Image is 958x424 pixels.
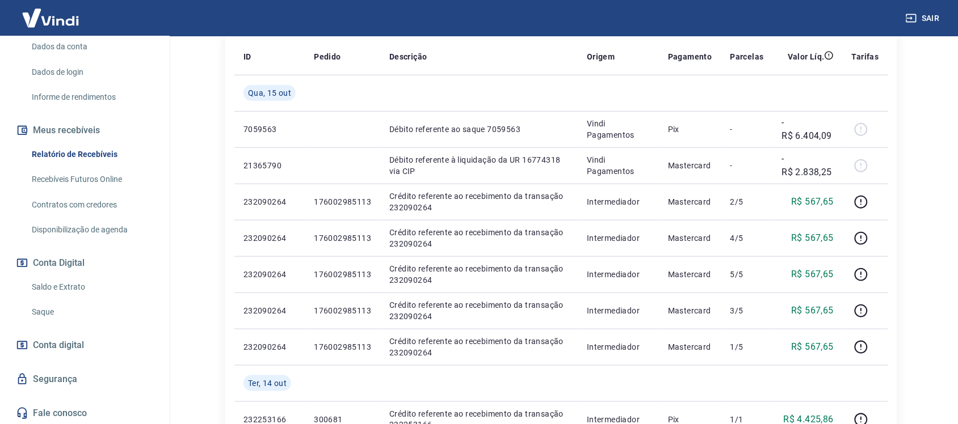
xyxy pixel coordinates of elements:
p: 232090264 [243,269,296,280]
p: R$ 567,65 [792,195,834,209]
p: 232090264 [243,305,296,316]
p: 2/5 [730,196,764,207]
p: - [730,124,764,135]
a: Relatório de Recebíveis [27,143,156,166]
p: Débito referente ao saque 7059563 [389,124,569,135]
p: Descrição [389,51,427,62]
p: Mastercard [668,160,712,171]
span: Conta digital [33,337,84,353]
p: R$ 567,65 [792,268,834,281]
p: Intermediador [587,341,650,353]
p: 232090264 [243,341,296,353]
a: Disponibilização de agenda [27,218,156,241]
p: 4/5 [730,232,764,244]
button: Conta Digital [14,251,156,275]
p: Crédito referente ao recebimento da transação 232090264 [389,336,569,358]
p: R$ 567,65 [792,340,834,354]
p: Mastercard [668,341,712,353]
p: Valor Líq. [788,51,825,62]
button: Meus recebíveis [14,118,156,143]
p: Tarifas [852,51,879,62]
p: Parcelas [730,51,764,62]
p: 176002985113 [314,341,371,353]
p: Mastercard [668,269,712,280]
p: -R$ 2.838,25 [782,152,834,179]
p: 3/5 [730,305,764,316]
a: Contratos com credores [27,193,156,217]
a: Segurança [14,367,156,392]
p: 21365790 [243,160,296,171]
p: R$ 567,65 [792,231,834,245]
p: Intermediador [587,269,650,280]
a: Informe de rendimentos [27,86,156,109]
p: Crédito referente ao recebimento da transação 232090264 [389,227,569,249]
p: Débito referente à liquidação da UR 16774318 via CIP [389,154,569,177]
p: Intermediador [587,232,650,244]
p: Origem [587,51,615,62]
img: Vindi [14,1,87,35]
p: 232090264 [243,196,296,207]
span: Qua, 15 out [248,87,291,99]
p: - [730,160,764,171]
p: Pedido [314,51,341,62]
p: Pagamento [668,51,712,62]
span: Ter, 14 out [248,378,287,389]
a: Recebíveis Futuros Online [27,168,156,191]
p: 232090264 [243,232,296,244]
p: 176002985113 [314,305,371,316]
a: Conta digital [14,333,156,358]
p: R$ 567,65 [792,304,834,317]
p: Pix [668,124,712,135]
p: 176002985113 [314,269,371,280]
a: Dados da conta [27,35,156,58]
p: Crédito referente ao recebimento da transação 232090264 [389,299,569,322]
p: Crédito referente ao recebimento da transação 232090264 [389,190,569,213]
p: Crédito referente ao recebimento da transação 232090264 [389,263,569,286]
p: ID [243,51,251,62]
p: 7059563 [243,124,296,135]
p: -R$ 6.404,09 [782,116,834,143]
p: Mastercard [668,305,712,316]
button: Sair [904,8,944,29]
p: Vindi Pagamentos [587,154,650,177]
a: Saque [27,300,156,324]
a: Dados de login [27,61,156,84]
p: 5/5 [730,269,764,280]
p: Mastercard [668,232,712,244]
p: 176002985113 [314,196,371,207]
p: Intermediador [587,305,650,316]
p: 176002985113 [314,232,371,244]
p: 1/5 [730,341,764,353]
p: Intermediador [587,196,650,207]
p: Mastercard [668,196,712,207]
p: Vindi Pagamentos [587,118,650,141]
a: Saldo e Extrato [27,275,156,299]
